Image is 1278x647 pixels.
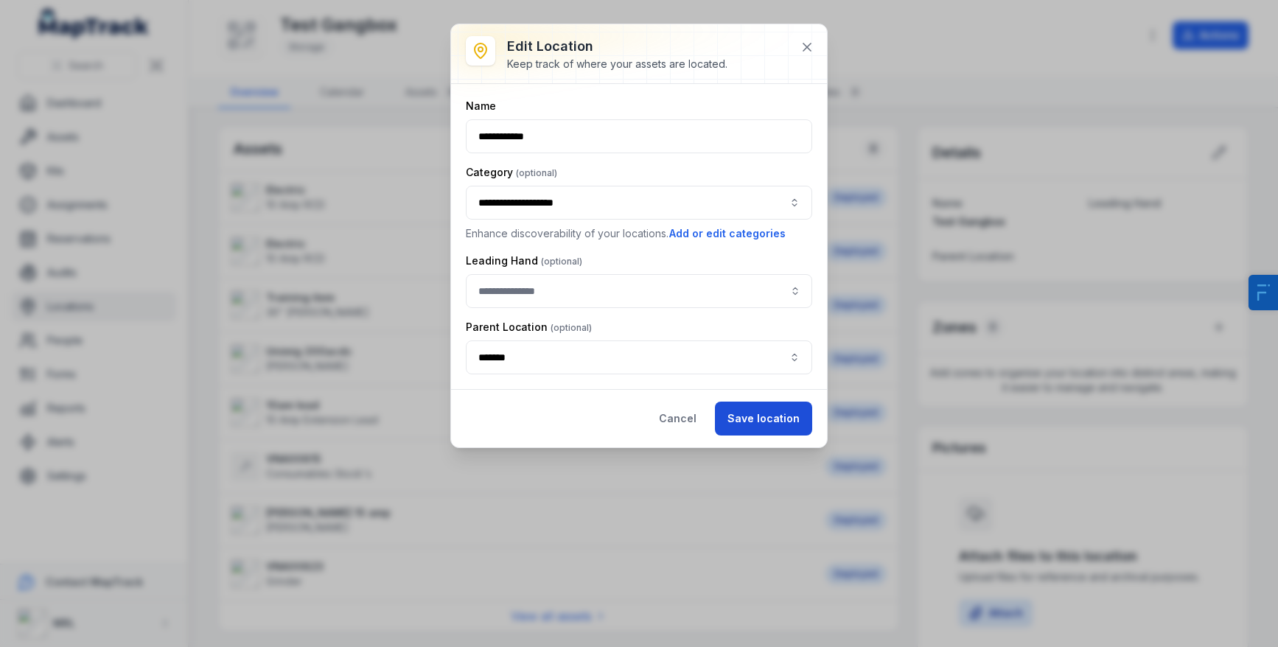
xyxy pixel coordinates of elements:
[466,225,812,242] p: Enhance discoverability of your locations.
[715,402,812,436] button: Save location
[507,36,727,57] h3: Edit location
[507,57,727,71] div: Keep track of where your assets are located.
[668,225,786,242] button: Add or edit categories
[466,165,557,180] label: Category
[466,274,812,308] input: location-edit:cf[800bc2ed-9fb0-4fb8-9bec-6aac78b22268]-label
[466,320,592,335] label: Parent Location
[466,99,496,113] label: Name
[466,253,582,268] label: Leading Hand
[646,402,709,436] button: Cancel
